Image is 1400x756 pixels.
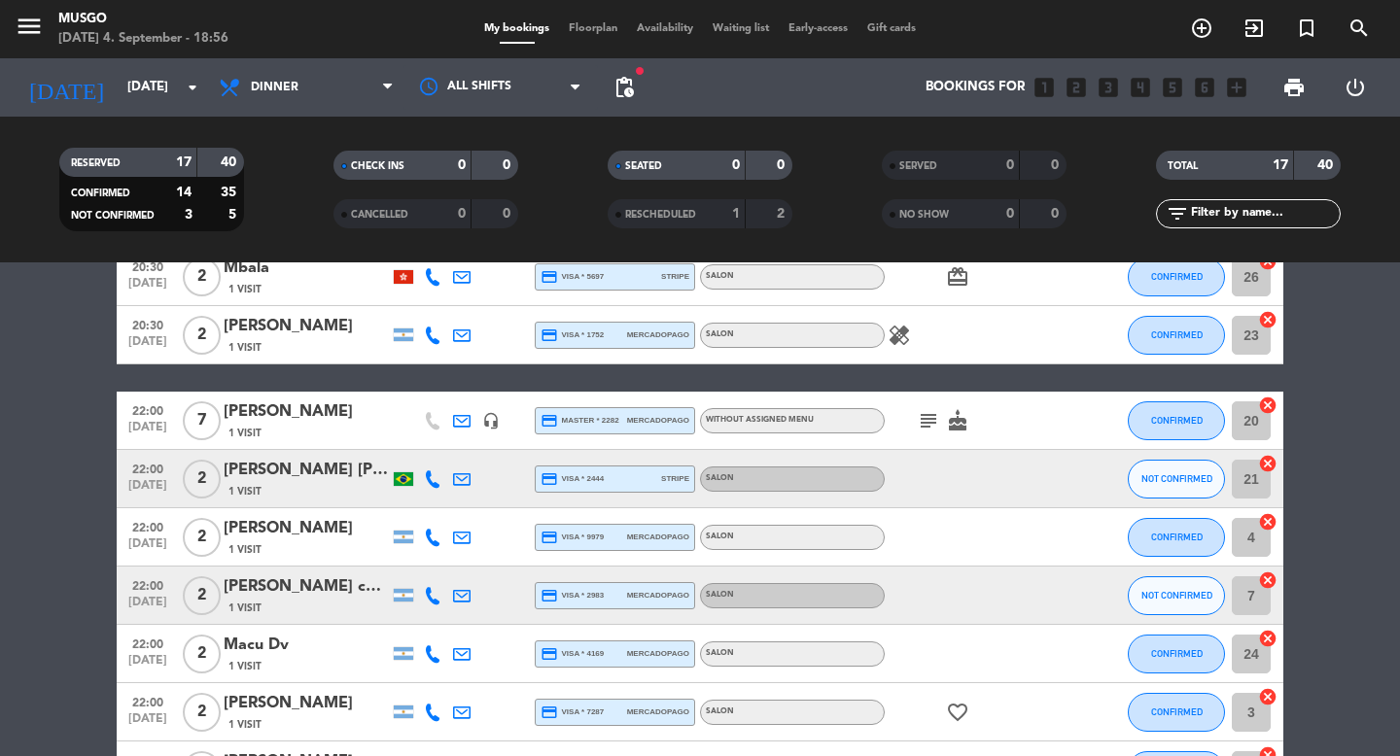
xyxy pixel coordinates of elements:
span: master * 2282 [541,412,619,430]
i: add_box [1224,75,1249,100]
span: 7 [183,401,221,440]
button: CONFIRMED [1128,693,1225,732]
i: looks_6 [1192,75,1217,100]
span: mercadopago [627,414,689,427]
button: NOT CONFIRMED [1128,460,1225,498]
div: [PERSON_NAME] [224,399,389,425]
span: [DATE] [123,277,172,299]
span: stripe [661,472,689,485]
span: 1 Visit [228,340,262,356]
strong: 40 [1317,158,1337,172]
span: [DATE] [123,712,172,735]
span: 22:00 [123,398,172,421]
button: CONFIRMED [1128,401,1225,440]
span: [DATE] [123,654,172,676]
span: SEATED [625,161,662,171]
span: stripe [661,270,689,283]
span: NOT CONFIRMED [1141,590,1212,601]
strong: 0 [1051,158,1063,172]
span: visa * 9979 [541,529,604,546]
i: subject [917,409,940,432]
span: 2 [183,693,221,732]
span: 22:00 [123,515,172,537]
span: SALON [706,533,734,540]
span: visa * 1752 [541,326,604,344]
span: 22:00 [123,632,172,654]
span: My bookings [474,23,559,34]
i: arrow_drop_down [181,76,204,99]
i: looks_3 [1096,75,1121,100]
button: menu [15,12,44,48]
i: credit_card [541,412,558,430]
span: mercadopago [627,647,689,660]
div: Musgo [58,10,228,29]
span: 22:00 [123,457,172,479]
i: healing [888,324,911,347]
span: 2 [183,576,221,615]
i: power_settings_new [1344,76,1367,99]
span: 2 [183,518,221,557]
div: Mbala [224,256,389,281]
span: mercadopago [627,705,689,718]
strong: 14 [176,186,192,199]
span: [DATE] [123,479,172,501]
span: [DATE] [123,421,172,443]
strong: 5 [228,208,240,222]
span: CONFIRMED [1151,329,1203,340]
span: [DATE] [123,335,172,358]
i: headset_mic [482,412,500,430]
span: SALON [706,272,734,280]
span: Floorplan [559,23,627,34]
strong: 35 [221,186,240,199]
span: Gift cards [857,23,926,34]
span: 1 Visit [228,717,262,733]
span: CONFIRMED [1151,271,1203,282]
i: credit_card [541,529,558,546]
strong: 40 [221,155,240,169]
i: menu [15,12,44,41]
span: mercadopago [627,328,689,341]
span: SALON [706,330,734,338]
span: 1 Visit [228,659,262,674]
i: card_giftcard [946,265,969,289]
i: cancel [1258,687,1277,706]
span: CONFIRMED [1151,648,1203,659]
span: visa * 7287 [541,704,604,721]
strong: 2 [777,207,788,221]
i: credit_card [541,645,558,663]
span: [DATE] [123,596,172,618]
span: Waiting list [703,23,779,34]
span: mercadopago [627,589,689,601]
span: SERVED [899,161,937,171]
span: RESCHEDULED [625,210,696,220]
i: cancel [1258,629,1277,648]
i: [DATE] [15,66,118,109]
i: exit_to_app [1242,17,1266,40]
strong: 0 [1006,158,1014,172]
span: SALON [706,649,734,657]
i: credit_card [541,326,558,344]
i: credit_card [541,268,558,286]
strong: 1 [732,207,740,221]
span: CONFIRMED [71,189,130,198]
span: 1 Visit [228,542,262,558]
span: 1 Visit [228,601,262,616]
span: 1 Visit [228,484,262,499]
button: CONFIRMED [1128,258,1225,296]
span: Dinner [251,81,298,94]
span: visa * 5697 [541,268,604,286]
strong: 0 [458,207,466,221]
i: search [1347,17,1371,40]
span: SALON [706,474,734,482]
span: Without assigned menu [706,416,814,424]
div: Macu Dv [224,633,389,658]
i: credit_card [541,587,558,604]
span: 22:00 [123,690,172,712]
strong: 0 [777,158,788,172]
strong: 0 [503,158,514,172]
span: [DATE] [123,537,172,560]
span: CANCELLED [351,210,408,220]
span: NOT CONFIRMED [71,211,155,221]
span: Early-access [779,23,857,34]
span: 1 Visit [228,426,262,441]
